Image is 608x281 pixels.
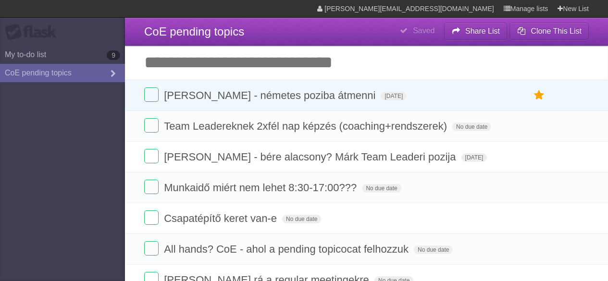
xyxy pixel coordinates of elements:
[144,210,159,225] label: Done
[414,245,453,254] span: No due date
[144,180,159,194] label: Done
[5,24,62,41] div: Flask
[164,120,449,132] span: Team Leadereknek 2xfél nap képzés (coaching+rendszerek)
[381,92,407,100] span: [DATE]
[452,122,491,131] span: No due date
[107,50,120,60] b: 9
[164,151,458,163] span: [PERSON_NAME] - bére alacsony? Márk Team Leaderi pozija
[144,241,159,256] label: Done
[531,27,582,35] b: Clone This List
[444,23,508,40] button: Share List
[144,149,159,163] label: Done
[144,118,159,133] label: Done
[164,212,279,224] span: Csapatépítő keret van-e
[530,87,548,103] label: Star task
[461,153,487,162] span: [DATE]
[465,27,500,35] b: Share List
[164,182,359,194] span: Munkaidő miért nem lehet 8:30-17:00???
[144,25,244,38] span: CoE pending topics
[362,184,401,193] span: No due date
[164,89,378,101] span: [PERSON_NAME] - németes poziba átmenni
[144,87,159,102] label: Done
[164,243,411,255] span: All hands? CoE - ahol a pending topicocat felhozzuk
[509,23,589,40] button: Clone This List
[413,26,434,35] b: Saved
[282,215,321,223] span: No due date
